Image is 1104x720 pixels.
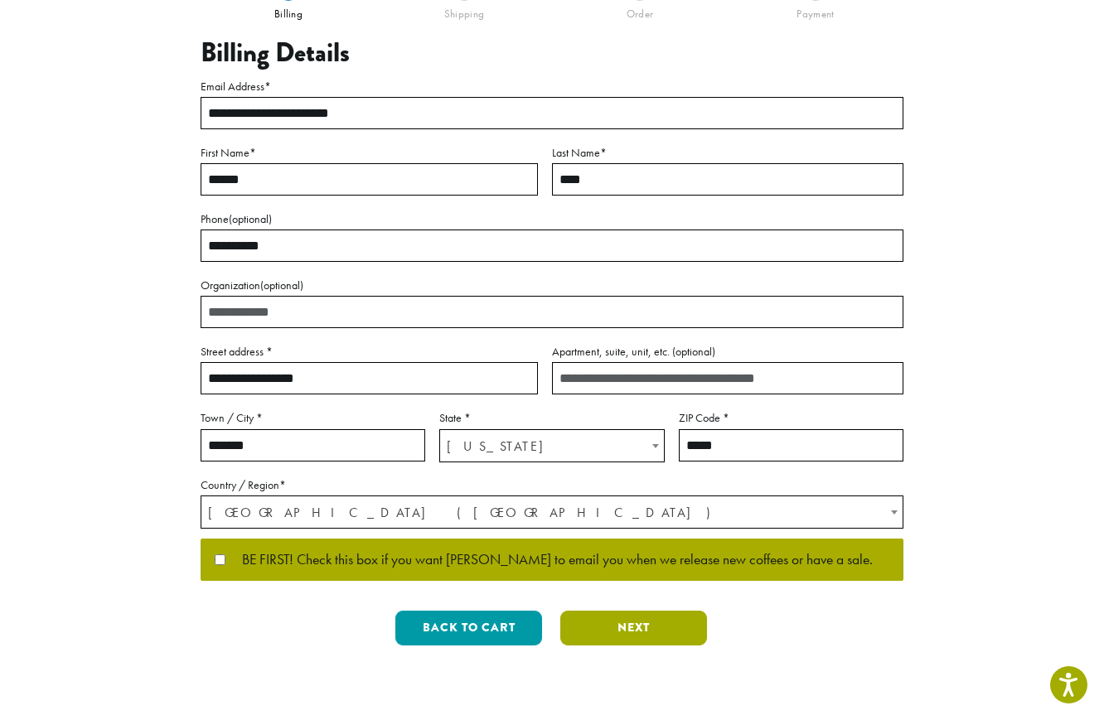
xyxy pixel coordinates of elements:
label: Last Name [552,143,903,163]
label: Email Address [201,76,903,97]
div: Payment [728,1,903,21]
label: Town / City [201,408,425,428]
label: First Name [201,143,538,163]
div: Shipping [376,1,552,21]
span: Country / Region [201,495,903,529]
span: (optional) [260,278,303,292]
span: United States (US) [201,496,903,529]
span: BE FIRST! Check this box if you want [PERSON_NAME] to email you when we release new coffees or ha... [225,553,873,568]
span: State [439,429,664,462]
button: Next [560,611,707,645]
label: Apartment, suite, unit, etc. [552,341,903,362]
h3: Billing Details [201,37,903,69]
div: Order [552,1,728,21]
span: (optional) [229,211,272,226]
label: Street address [201,341,538,362]
label: ZIP Code [679,408,903,428]
span: Washington [440,430,663,462]
input: BE FIRST! Check this box if you want [PERSON_NAME] to email you when we release new coffees or ha... [215,554,225,565]
div: Billing [201,1,376,21]
label: State [439,408,664,428]
button: Back to cart [395,611,542,645]
label: Organization [201,275,903,296]
span: (optional) [672,344,715,359]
